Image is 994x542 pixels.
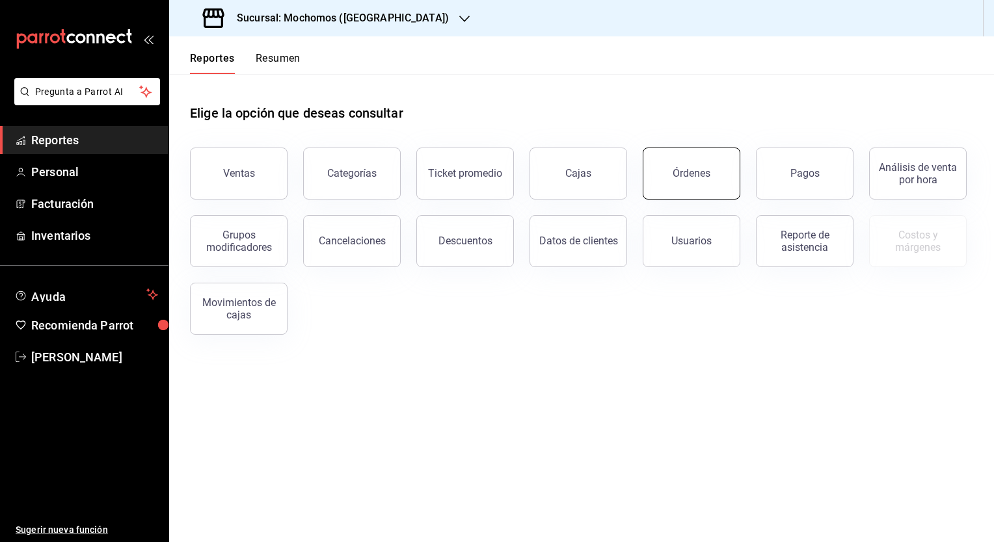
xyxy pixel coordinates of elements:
[643,215,740,267] button: Usuarios
[31,348,158,366] span: [PERSON_NAME]
[31,163,158,181] span: Personal
[31,316,158,334] span: Recomienda Parrot
[671,235,712,247] div: Usuarios
[14,78,160,105] button: Pregunta a Parrot AI
[190,52,301,74] div: navigation tabs
[869,148,967,200] button: Análisis de venta por hora
[198,296,279,321] div: Movimientos de cajas
[143,34,154,44] button: open_drawer_menu
[530,148,627,200] button: Cajas
[256,52,301,74] button: Resumen
[878,161,958,186] div: Análisis de venta por hora
[416,148,514,200] button: Ticket promedio
[327,167,377,179] div: Categorías
[878,229,958,253] div: Costos y márgenes
[673,167,710,179] div: Órdenes
[530,215,627,267] button: Datos de clientes
[764,229,845,253] div: Reporte de asistencia
[539,235,618,247] div: Datos de clientes
[428,167,502,179] div: Ticket promedio
[9,94,160,108] a: Pregunta a Parrot AI
[16,523,158,537] span: Sugerir nueva función
[190,103,403,123] h1: Elige la opción que deseas consultar
[190,283,288,335] button: Movimientos de cajas
[226,10,449,26] h3: Sucursal: Mochomos ([GEOGRAPHIC_DATA])
[303,215,401,267] button: Cancelaciones
[416,215,514,267] button: Descuentos
[303,148,401,200] button: Categorías
[35,85,140,99] span: Pregunta a Parrot AI
[31,287,141,302] span: Ayuda
[790,167,820,179] div: Pagos
[223,167,255,179] div: Ventas
[869,215,967,267] button: Contrata inventarios para ver este reporte
[190,215,288,267] button: Grupos modificadores
[565,167,591,179] div: Cajas
[643,148,740,200] button: Órdenes
[438,235,492,247] div: Descuentos
[31,227,158,244] span: Inventarios
[31,195,158,213] span: Facturación
[190,148,288,200] button: Ventas
[31,131,158,149] span: Reportes
[198,229,279,253] div: Grupos modificadores
[756,148,853,200] button: Pagos
[319,235,386,247] div: Cancelaciones
[190,52,235,74] button: Reportes
[756,215,853,267] button: Reporte de asistencia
